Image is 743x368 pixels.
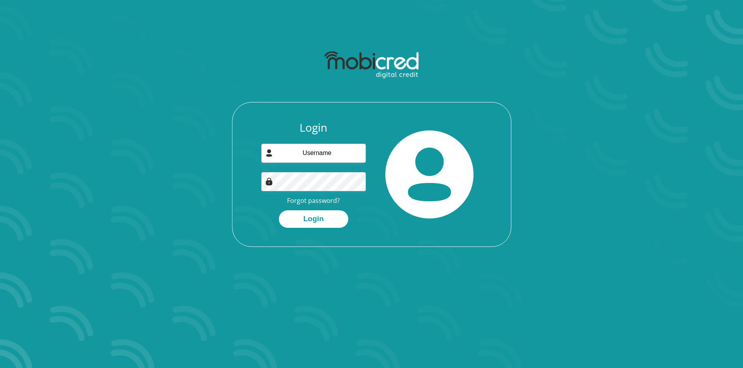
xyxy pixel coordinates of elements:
input: Username [261,144,366,163]
h3: Login [261,121,366,134]
button: Login [279,210,348,228]
img: mobicred logo [325,51,418,79]
img: user-icon image [265,149,273,157]
img: Image [265,178,273,185]
a: Forgot password? [287,196,340,205]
